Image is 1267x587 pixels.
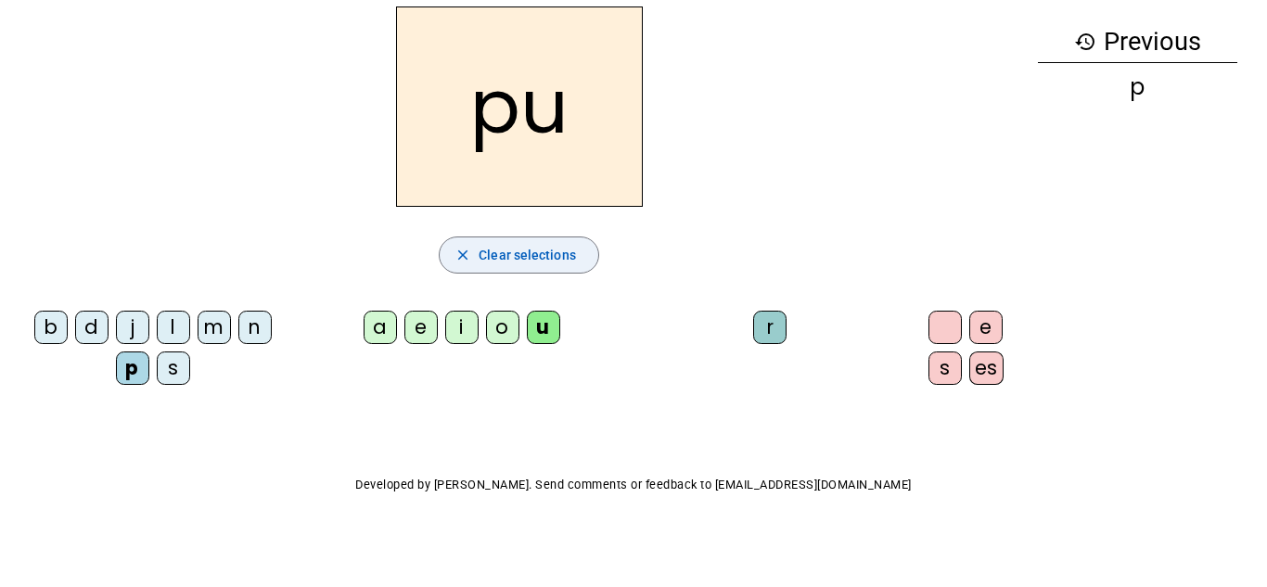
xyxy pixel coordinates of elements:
[928,351,962,385] div: s
[198,311,231,344] div: m
[75,311,109,344] div: d
[1038,76,1237,98] div: p
[479,244,576,266] span: Clear selections
[15,474,1252,496] p: Developed by [PERSON_NAME]. Send comments or feedback to [EMAIL_ADDRESS][DOMAIN_NAME]
[527,311,560,344] div: u
[445,311,479,344] div: i
[969,351,1004,385] div: es
[1074,31,1096,53] mat-icon: history
[238,311,272,344] div: n
[486,311,519,344] div: o
[34,311,68,344] div: b
[157,311,190,344] div: l
[753,311,787,344] div: r
[364,311,397,344] div: a
[157,351,190,385] div: s
[116,351,149,385] div: p
[1038,21,1237,63] h3: Previous
[404,311,438,344] div: e
[116,311,149,344] div: j
[454,247,471,263] mat-icon: close
[439,236,599,274] button: Clear selections
[969,311,1003,344] div: e
[396,6,643,207] h2: pu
